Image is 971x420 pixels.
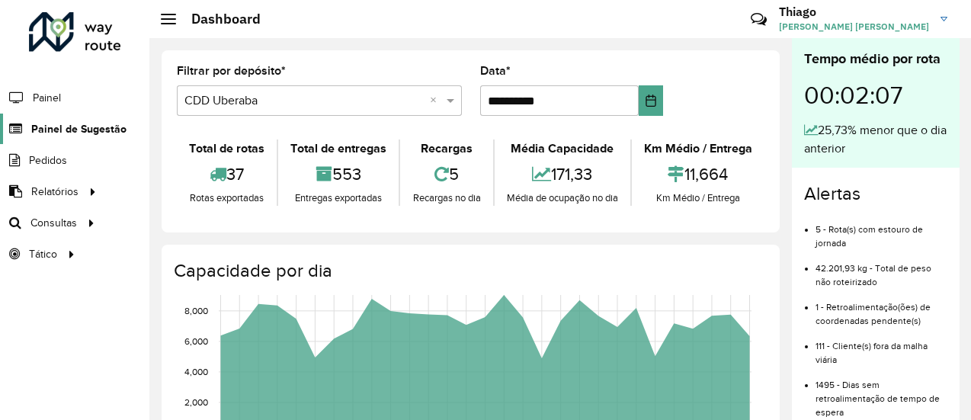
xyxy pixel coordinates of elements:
[498,191,627,206] div: Média de ocupação no dia
[404,158,489,191] div: 5
[742,3,775,36] a: Contato Rápido
[174,260,764,282] h4: Capacidade por dia
[804,49,947,69] div: Tempo médio por rota
[30,215,77,231] span: Consultas
[816,250,947,289] li: 42.201,93 kg - Total de peso não roteirizado
[181,158,273,191] div: 37
[804,69,947,121] div: 00:02:07
[31,121,127,137] span: Painel de Sugestão
[31,184,79,200] span: Relatórios
[404,191,489,206] div: Recargas no dia
[282,158,395,191] div: 553
[816,328,947,367] li: 111 - Cliente(s) fora da malha viária
[498,139,627,158] div: Média Capacidade
[430,91,443,110] span: Clear all
[282,191,395,206] div: Entregas exportadas
[184,367,208,377] text: 4,000
[816,289,947,328] li: 1 - Retroalimentação(ões) de coordenadas pendente(s)
[181,139,273,158] div: Total de rotas
[29,246,57,262] span: Tático
[480,62,511,80] label: Data
[282,139,395,158] div: Total de entregas
[636,158,761,191] div: 11,664
[176,11,261,27] h2: Dashboard
[29,152,67,168] span: Pedidos
[184,306,208,316] text: 8,000
[816,211,947,250] li: 5 - Rota(s) com estouro de jornada
[181,191,273,206] div: Rotas exportadas
[184,397,208,407] text: 2,000
[779,5,929,19] h3: Thiago
[184,336,208,346] text: 6,000
[636,139,761,158] div: Km Médio / Entrega
[636,191,761,206] div: Km Médio / Entrega
[804,183,947,205] h4: Alertas
[33,90,61,106] span: Painel
[779,20,929,34] span: [PERSON_NAME] [PERSON_NAME]
[498,158,627,191] div: 171,33
[404,139,489,158] div: Recargas
[804,121,947,158] div: 25,73% menor que o dia anterior
[816,367,947,419] li: 1495 - Dias sem retroalimentação de tempo de espera
[639,85,663,116] button: Choose Date
[177,62,286,80] label: Filtrar por depósito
